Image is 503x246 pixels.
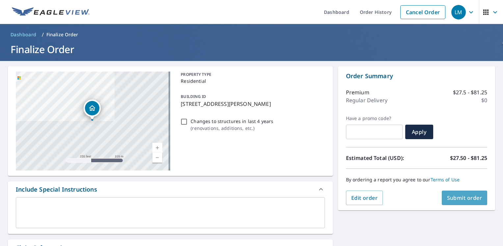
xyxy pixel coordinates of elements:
[181,100,322,108] p: [STREET_ADDRESS][PERSON_NAME]
[431,176,460,183] a: Terms of Use
[400,5,445,19] a: Cancel Order
[42,31,44,39] li: /
[450,154,487,162] p: $27.50 - $81.25
[181,77,322,84] p: Residential
[191,125,273,132] p: ( renovations, additions, etc. )
[405,125,433,139] button: Apply
[346,191,383,205] button: Edit order
[447,194,482,201] span: Submit order
[8,29,39,40] a: Dashboard
[191,118,273,125] p: Changes to structures in last 4 years
[481,96,487,104] p: $0
[181,72,322,77] p: PROPERTY TYPE
[451,5,466,19] div: LM
[84,100,101,120] div: Dropped pin, building 1, Residential property, 10138 Cairn Meadows Dr Spring, TX 77379
[16,185,97,194] div: Include Special Instructions
[8,181,333,197] div: Include Special Instructions
[346,96,387,104] p: Regular Delivery
[152,143,162,153] a: Current Level 17, Zoom In
[346,177,487,183] p: By ordering a report you agree to our
[410,128,428,136] span: Apply
[46,31,78,38] p: Finalize Order
[346,154,417,162] p: Estimated Total (USD):
[8,29,495,40] nav: breadcrumb
[152,153,162,163] a: Current Level 17, Zoom Out
[453,88,487,96] p: $27.5 - $81.25
[351,194,378,201] span: Edit order
[442,191,488,205] button: Submit order
[346,88,369,96] p: Premium
[181,94,206,99] p: BUILDING ID
[11,31,37,38] span: Dashboard
[8,43,495,56] h1: Finalize Order
[12,7,90,17] img: EV Logo
[346,72,487,80] p: Order Summary
[346,115,403,121] label: Have a promo code?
